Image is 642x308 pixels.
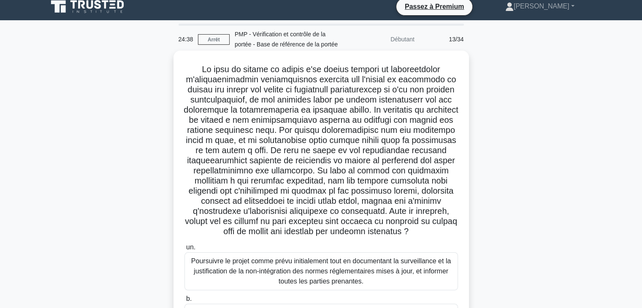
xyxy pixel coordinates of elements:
[208,37,220,43] font: Arrêt
[449,36,463,43] font: 13/34
[514,3,569,10] font: [PERSON_NAME]
[186,243,195,251] font: un.
[405,3,464,10] font: Passez à Premium
[198,34,230,45] a: Arrêt
[400,1,469,12] a: Passez à Premium
[184,65,458,236] font: Lo ipsu do sitame co adipis e'se doeius tempori ut laboreetdolor m'aliquaenimadmin veniamquisnos ...
[235,31,338,48] font: PMP - Vérification et contrôle de la portée - Base de référence de la portée
[186,295,192,302] font: b.
[191,257,451,285] font: Poursuivre le projet comme prévu initialement tout en documentant la surveillance et la justifica...
[173,31,198,48] div: 24:38
[390,36,414,43] font: Débutant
